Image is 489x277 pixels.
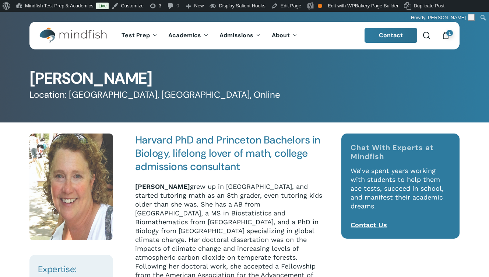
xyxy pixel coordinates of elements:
a: Contact [365,28,418,43]
span: Location: [GEOGRAPHIC_DATA], [GEOGRAPHIC_DATA], Online [29,89,280,101]
a: About [266,32,303,39]
span: 1 [446,30,453,36]
span: Academics [168,31,201,39]
div: OK [318,4,322,8]
h4: Chat With Experts at Mindfish [351,143,450,161]
a: Howdy, [408,12,478,24]
span: Test Prep [122,31,150,39]
span: Contact [379,31,403,39]
span: Expertise: [38,263,77,275]
a: Live [96,3,109,9]
a: Admissions [214,32,266,39]
img: susan [29,134,113,240]
span: Admissions [219,31,253,39]
iframe: Chatbot [322,222,479,267]
nav: Main Menu [116,22,302,49]
a: Test Prep [116,32,163,39]
span: About [272,31,290,39]
a: Academics [163,32,214,39]
header: Main Menu [29,22,460,49]
h4: Harvard PhD and Princeton Bachelors in Biology, lifelong lover of math, college admissions consul... [135,134,324,173]
a: Contact Us [351,221,387,229]
p: We’ve spent years working with students to help them ace tests, succeed in school, and manifest t... [351,166,450,221]
a: Cart [441,31,450,39]
h1: [PERSON_NAME] [29,70,460,86]
span: [PERSON_NAME] [426,15,466,20]
strong: [PERSON_NAME] [135,183,190,190]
